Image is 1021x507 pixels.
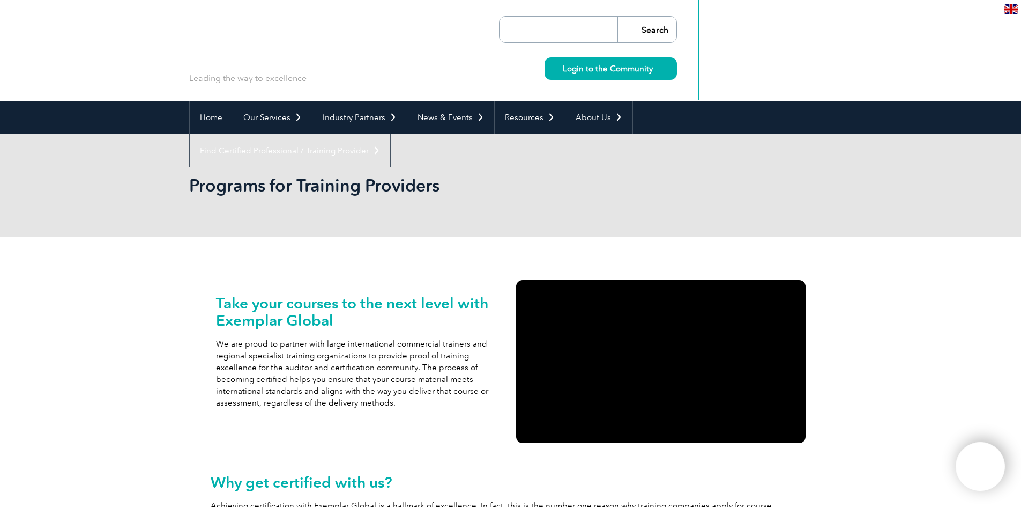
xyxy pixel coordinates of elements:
a: Resources [495,101,565,134]
p: We are proud to partner with large international commercial trainers and regional specialist trai... [216,338,505,409]
h2: Why get certified with us? [211,474,811,491]
a: Home [190,101,233,134]
img: en [1004,4,1018,14]
a: Our Services [233,101,312,134]
h2: Take your courses to the next level with Exemplar Global [216,295,505,329]
a: Login to the Community [545,57,677,80]
img: svg+xml;nitro-empty-id=MTY5ODoxMTY=-1;base64,PHN2ZyB2aWV3Qm94PSIwIDAgNDAwIDQwMCIgd2lkdGg9IjQwMCIg... [967,453,994,480]
a: About Us [565,101,632,134]
a: News & Events [407,101,494,134]
img: svg+xml;nitro-empty-id=MzY2OjIyMw==-1;base64,PHN2ZyB2aWV3Qm94PSIwIDAgMTEgMTEiIHdpZHRoPSIxMSIgaGVp... [653,65,659,71]
input: Search [617,17,676,42]
h2: Programs for Training Providers [189,177,639,194]
a: Industry Partners [312,101,407,134]
a: Find Certified Professional / Training Provider [190,134,390,167]
p: Leading the way to excellence [189,72,307,84]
